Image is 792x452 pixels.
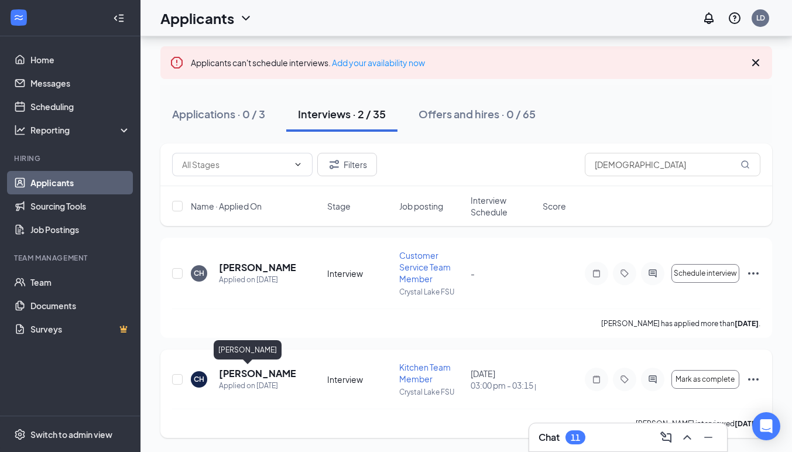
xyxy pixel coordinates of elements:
[657,428,676,447] button: ComposeMessage
[618,375,632,384] svg: Tag
[30,124,131,136] div: Reporting
[14,153,128,163] div: Hiring
[399,287,464,297] p: Crystal Lake FSU
[618,269,632,278] svg: Tag
[636,419,760,429] p: [PERSON_NAME] interviewed .
[543,200,566,212] span: Score
[191,200,262,212] span: Name · Applied On
[30,48,131,71] a: Home
[219,274,296,286] div: Applied on [DATE]
[746,266,760,280] svg: Ellipses
[194,268,204,278] div: CH
[214,340,282,359] div: [PERSON_NAME]
[589,375,604,384] svg: Note
[419,107,536,121] div: Offers and hires · 0 / 65
[160,8,234,28] h1: Applicants
[471,368,536,391] div: [DATE]
[30,71,131,95] a: Messages
[756,13,765,23] div: LD
[740,160,750,169] svg: MagnifyingGlass
[219,261,296,274] h5: [PERSON_NAME]
[671,370,739,389] button: Mark as complete
[293,160,303,169] svg: ChevronDown
[471,268,475,279] span: -
[30,270,131,294] a: Team
[752,412,780,440] div: Open Intercom Messenger
[702,11,716,25] svg: Notifications
[170,56,184,70] svg: Error
[219,380,296,392] div: Applied on [DATE]
[172,107,265,121] div: Applications · 0 / 3
[399,200,443,212] span: Job posting
[327,374,392,385] div: Interview
[191,57,425,68] span: Applicants can't schedule interviews.
[30,95,131,118] a: Scheduling
[671,264,739,283] button: Schedule interview
[399,362,451,384] span: Kitchen Team Member
[728,11,742,25] svg: QuestionInfo
[113,12,125,24] svg: Collapse
[194,374,204,384] div: CH
[14,253,128,263] div: Team Management
[30,294,131,317] a: Documents
[746,372,760,386] svg: Ellipses
[327,268,392,279] div: Interview
[680,430,694,444] svg: ChevronUp
[182,158,289,171] input: All Stages
[471,194,536,218] span: Interview Schedule
[298,107,386,121] div: Interviews · 2 / 35
[317,153,377,176] button: Filter Filters
[14,429,26,440] svg: Settings
[659,430,673,444] svg: ComposeMessage
[471,379,536,391] span: 03:00 pm - 03:15 pm
[589,269,604,278] svg: Note
[30,218,131,241] a: Job Postings
[327,200,351,212] span: Stage
[585,153,760,176] input: Search in interviews
[601,319,760,328] p: [PERSON_NAME] has applied more than .
[539,431,560,444] h3: Chat
[646,269,660,278] svg: ActiveChat
[30,194,131,218] a: Sourcing Tools
[332,57,425,68] a: Add your availability now
[676,375,735,383] span: Mark as complete
[678,428,697,447] button: ChevronUp
[646,375,660,384] svg: ActiveChat
[219,367,296,380] h5: [PERSON_NAME]
[30,429,112,440] div: Switch to admin view
[701,430,715,444] svg: Minimize
[30,171,131,194] a: Applicants
[749,56,763,70] svg: Cross
[399,387,464,397] p: Crystal Lake FSU
[735,419,759,428] b: [DATE]
[13,12,25,23] svg: WorkstreamLogo
[327,157,341,172] svg: Filter
[699,428,718,447] button: Minimize
[239,11,253,25] svg: ChevronDown
[571,433,580,443] div: 11
[674,269,737,278] span: Schedule interview
[14,124,26,136] svg: Analysis
[735,319,759,328] b: [DATE]
[30,317,131,341] a: SurveysCrown
[399,250,451,284] span: Customer Service Team Member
